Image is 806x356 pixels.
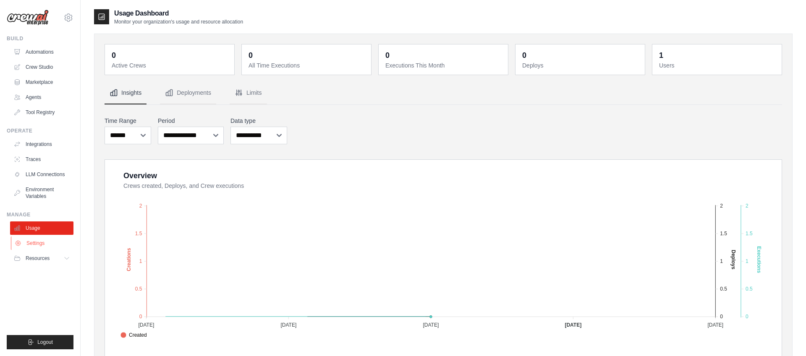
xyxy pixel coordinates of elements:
div: Manage [7,211,73,218]
tspan: 0 [139,314,142,320]
div: 0 [112,49,116,61]
tspan: 0.5 [746,286,753,292]
tspan: 0.5 [720,286,727,292]
label: Data type [230,117,287,125]
tspan: [DATE] [280,322,296,328]
span: Created [120,331,147,339]
button: Deployments [160,82,216,104]
tspan: 1.5 [746,231,753,236]
tspan: [DATE] [707,322,723,328]
tspan: 1.5 [720,231,727,236]
button: Logout [7,335,73,349]
tspan: 1.5 [135,231,142,236]
tspan: [DATE] [423,322,439,328]
nav: Tabs [105,82,782,104]
div: 0 [522,49,526,61]
a: Integrations [10,138,73,151]
tspan: [DATE] [565,322,581,328]
div: 0 [385,49,390,61]
tspan: [DATE] [138,322,154,328]
label: Period [158,117,224,125]
button: Limits [230,82,267,104]
a: Agents [10,91,73,104]
span: Logout [37,339,53,346]
div: 0 [249,49,253,61]
span: Resources [26,255,50,262]
a: Usage [10,221,73,235]
a: Marketplace [10,75,73,89]
div: 1 [659,49,663,61]
dt: Active Crews [112,61,229,70]
a: Tool Registry [10,106,73,119]
a: Crew Studio [10,60,73,74]
a: Settings [11,236,74,250]
tspan: 2 [720,203,723,209]
dt: Crews created, Deploys, and Crew executions [123,182,772,190]
div: Overview [123,170,157,182]
tspan: 1 [139,258,142,264]
tspan: 1 [746,258,748,264]
text: Deploys [730,250,736,270]
dt: Executions This Month [385,61,503,70]
tspan: 1 [720,258,723,264]
tspan: 0 [720,314,723,320]
tspan: 0 [746,314,748,320]
dt: Deploys [522,61,640,70]
tspan: 2 [746,203,748,209]
div: Operate [7,127,73,134]
tspan: 2 [139,203,142,209]
dt: All Time Executions [249,61,366,70]
a: LLM Connections [10,168,73,181]
text: Executions [756,246,762,273]
text: Creations [126,248,132,271]
div: Build [7,35,73,42]
img: Logo [7,10,49,26]
tspan: 0.5 [135,286,142,292]
button: Resources [10,252,73,265]
a: Traces [10,153,73,166]
label: Time Range [105,117,151,125]
button: Insights [105,82,147,104]
h2: Usage Dashboard [114,8,243,18]
a: Environment Variables [10,183,73,203]
p: Monitor your organization's usage and resource allocation [114,18,243,25]
a: Automations [10,45,73,59]
dt: Users [659,61,777,70]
